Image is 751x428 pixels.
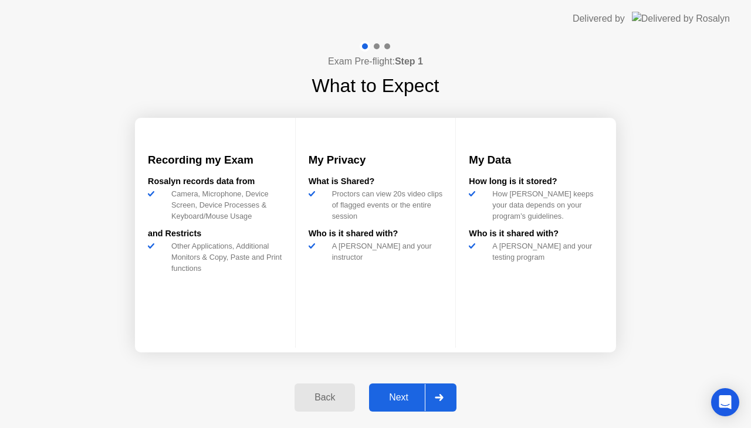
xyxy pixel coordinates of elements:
[488,188,603,222] div: How [PERSON_NAME] keeps your data depends on your program’s guidelines.
[167,188,282,222] div: Camera, Microphone, Device Screen, Device Processes & Keyboard/Mouse Usage
[309,227,443,240] div: Who is it shared with?
[469,175,603,188] div: How long is it stored?
[298,392,351,403] div: Back
[309,175,443,188] div: What is Shared?
[148,227,282,240] div: and Restricts
[573,12,625,26] div: Delivered by
[711,388,739,416] div: Open Intercom Messenger
[373,392,425,403] div: Next
[312,72,439,100] h1: What to Expect
[327,188,443,222] div: Proctors can view 20s video clips of flagged events or the entire session
[395,56,423,66] b: Step 1
[469,152,603,168] h3: My Data
[369,383,456,412] button: Next
[327,240,443,263] div: A [PERSON_NAME] and your instructor
[309,152,443,168] h3: My Privacy
[488,240,603,263] div: A [PERSON_NAME] and your testing program
[148,175,282,188] div: Rosalyn records data from
[148,152,282,168] h3: Recording my Exam
[167,240,282,274] div: Other Applications, Additional Monitors & Copy, Paste and Print functions
[469,227,603,240] div: Who is it shared with?
[328,55,423,69] h4: Exam Pre-flight:
[632,12,730,25] img: Delivered by Rosalyn
[295,383,355,412] button: Back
